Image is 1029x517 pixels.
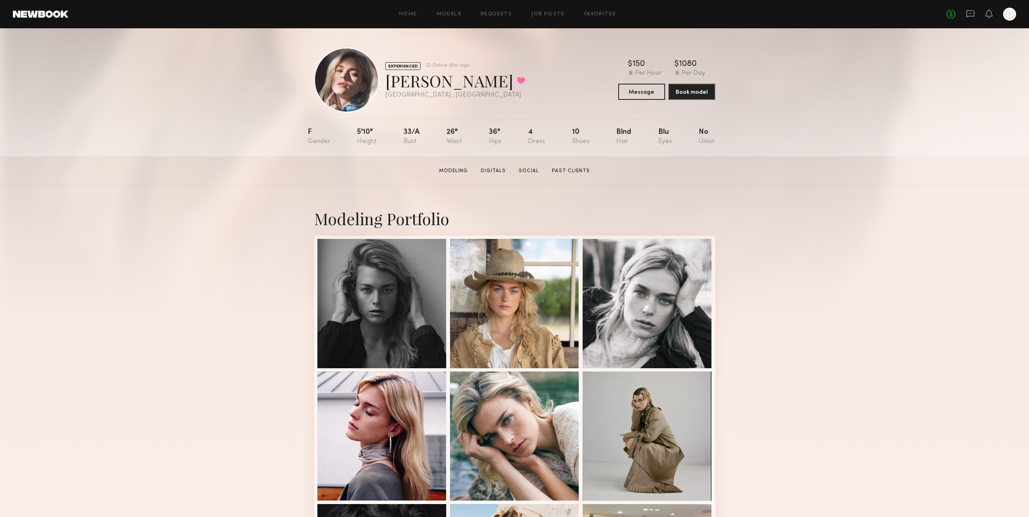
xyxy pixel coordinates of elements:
a: Past Clients [549,167,593,175]
a: D [1003,8,1016,21]
div: 33/a [404,129,420,145]
div: 5'10" [357,129,376,145]
div: 4 [528,129,545,145]
div: Blu [658,129,672,145]
a: Digitals [478,167,509,175]
div: $ [628,60,632,68]
div: 150 [632,60,645,68]
a: Requests [481,12,512,17]
div: EXPERIENCED [385,62,420,70]
a: Models [437,12,461,17]
div: No [699,129,715,145]
a: Home [399,12,417,17]
div: [GEOGRAPHIC_DATA] , [GEOGRAPHIC_DATA] [385,92,525,99]
div: [PERSON_NAME] [385,70,525,91]
a: Modeling [436,167,471,175]
a: Social [516,167,542,175]
div: Online 16hr ago [432,63,469,68]
div: 26" [446,129,462,145]
a: Favorites [584,12,616,17]
button: Book model [668,84,715,100]
div: Per Day [682,70,705,77]
div: Modeling Portfolio [314,208,715,229]
div: 36" [489,129,501,145]
div: F [308,129,330,145]
div: 10 [572,129,590,145]
button: Message [618,84,665,100]
div: $ [674,60,679,68]
div: 1080 [679,60,697,68]
div: Per Hour [635,70,661,77]
a: Job Posts [531,12,565,17]
div: Blnd [616,129,631,145]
